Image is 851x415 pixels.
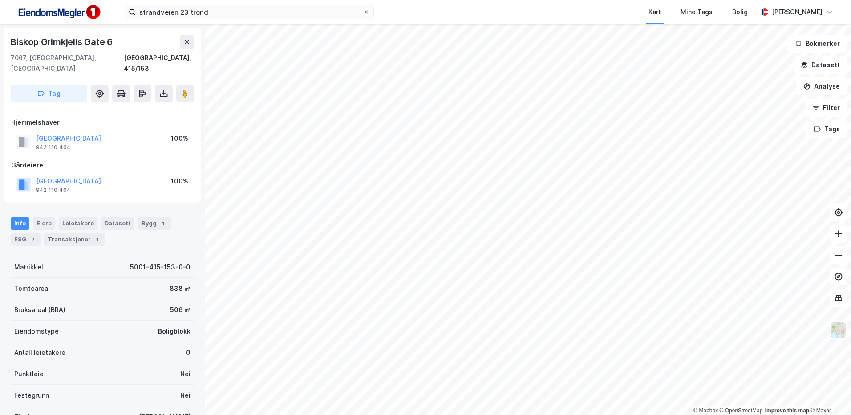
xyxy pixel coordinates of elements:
[136,5,363,19] input: Søk på adresse, matrikkel, gårdeiere, leietakere eller personer
[124,53,194,74] div: [GEOGRAPHIC_DATA], 415/153
[14,2,103,22] img: F4PB6Px+NJ5v8B7XTbfpPpyloAAAAASUVORK5CYII=
[101,217,134,230] div: Datasett
[14,283,50,294] div: Tomteareal
[681,7,713,17] div: Mine Tags
[806,372,851,415] div: Kontrollprogram for chat
[11,35,114,49] div: Biskop Grimkjells Gate 6
[170,305,190,315] div: 506 ㎡
[11,117,194,128] div: Hjemmelshaver
[180,390,190,401] div: Nei
[805,99,847,117] button: Filter
[772,7,823,17] div: [PERSON_NAME]
[171,176,188,187] div: 100%
[732,7,748,17] div: Bolig
[830,321,847,338] img: Z
[33,217,55,230] div: Eiere
[158,326,190,337] div: Boligblokk
[14,262,43,273] div: Matrikkel
[170,283,190,294] div: 838 ㎡
[806,120,847,138] button: Tags
[130,262,190,273] div: 5001-415-153-0-0
[796,77,847,95] button: Analyse
[11,85,87,102] button: Tag
[14,305,65,315] div: Bruksareal (BRA)
[158,219,167,228] div: 1
[180,369,190,379] div: Nei
[11,233,41,246] div: ESG
[36,144,71,151] div: 942 110 464
[138,217,171,230] div: Bygg
[186,347,190,358] div: 0
[14,390,49,401] div: Festegrunn
[93,235,101,244] div: 1
[44,233,105,246] div: Transaksjoner
[11,217,29,230] div: Info
[28,235,37,244] div: 2
[36,187,71,194] div: 942 110 464
[14,369,44,379] div: Punktleie
[787,35,847,53] button: Bokmerker
[59,217,97,230] div: Leietakere
[693,407,718,414] a: Mapbox
[14,326,59,337] div: Eiendomstype
[806,372,851,415] iframe: Chat Widget
[720,407,763,414] a: OpenStreetMap
[14,347,65,358] div: Antall leietakere
[11,53,124,74] div: 7067, [GEOGRAPHIC_DATA], [GEOGRAPHIC_DATA]
[765,407,809,414] a: Improve this map
[11,160,194,171] div: Gårdeiere
[793,56,847,74] button: Datasett
[648,7,661,17] div: Kart
[171,133,188,144] div: 100%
